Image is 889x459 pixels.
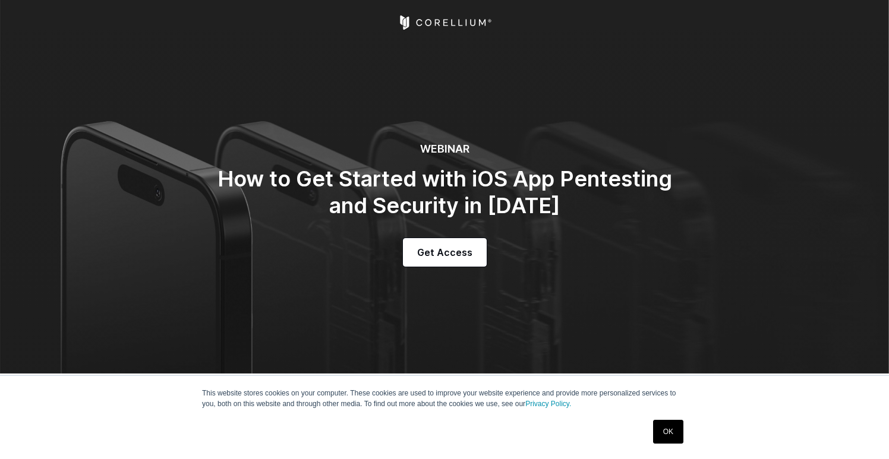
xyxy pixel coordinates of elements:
a: Get Access [403,238,487,267]
a: Privacy Policy. [525,400,571,408]
h2: How to Get Started with iOS App Pentesting and Security in [DATE] [207,166,682,219]
a: Corellium Home [398,15,492,30]
a: OK [653,420,683,444]
p: This website stores cookies on your computer. These cookies are used to improve your website expe... [202,388,687,409]
h6: WEBINAR [207,143,682,156]
span: Get Access [417,245,472,259]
